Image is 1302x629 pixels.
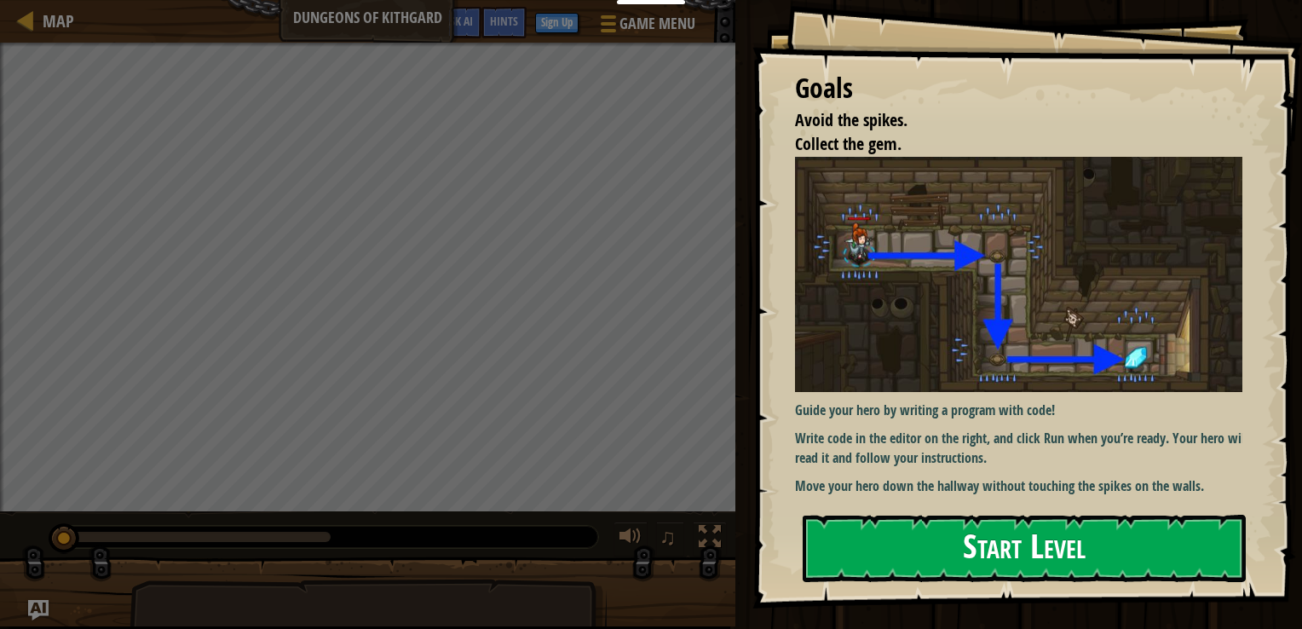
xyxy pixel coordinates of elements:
[795,108,907,131] span: Avoid the spikes.
[490,13,518,29] span: Hints
[795,401,1255,420] p: Guide your hero by writing a program with code!
[774,108,1238,133] li: Avoid the spikes.
[660,524,677,550] span: ♫
[795,157,1255,392] img: Dungeons of kithgard
[587,7,706,47] button: Game Menu
[614,522,648,557] button: Adjust volume
[535,13,579,33] button: Sign Up
[693,522,727,557] button: Toggle fullscreen
[795,69,1242,108] div: Goals
[444,13,473,29] span: Ask AI
[803,515,1246,582] button: Start Level
[795,429,1255,468] p: Write code in the editor on the right, and click Run when you’re ready. Your hero will read it an...
[619,13,695,35] span: Game Menu
[435,7,481,38] button: Ask AI
[656,522,685,557] button: ♫
[774,132,1238,157] li: Collect the gem.
[28,600,49,620] button: Ask AI
[795,476,1255,496] p: Move your hero down the hallway without touching the spikes on the walls.
[795,132,902,155] span: Collect the gem.
[34,9,74,32] a: Map
[43,9,74,32] span: Map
